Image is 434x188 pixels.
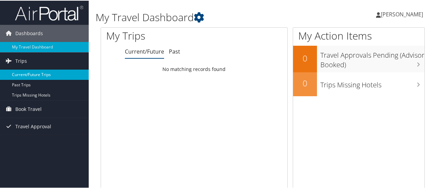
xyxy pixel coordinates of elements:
[293,28,424,42] h1: My Action Items
[293,52,317,63] h2: 0
[15,100,42,117] span: Book Travel
[381,10,423,17] span: [PERSON_NAME]
[376,3,430,24] a: [PERSON_NAME]
[15,117,51,134] span: Travel Approval
[96,10,318,24] h1: My Travel Dashboard
[101,62,287,75] td: No matching records found
[320,46,424,69] h3: Travel Approvals Pending (Advisor Booked)
[15,4,83,20] img: airportal-logo.png
[293,72,424,96] a: 0Trips Missing Hotels
[125,47,164,55] a: Current/Future
[293,77,317,88] h2: 0
[15,24,43,41] span: Dashboards
[169,47,180,55] a: Past
[293,45,424,71] a: 0Travel Approvals Pending (Advisor Booked)
[320,76,424,89] h3: Trips Missing Hotels
[106,28,204,42] h1: My Trips
[15,52,27,69] span: Trips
